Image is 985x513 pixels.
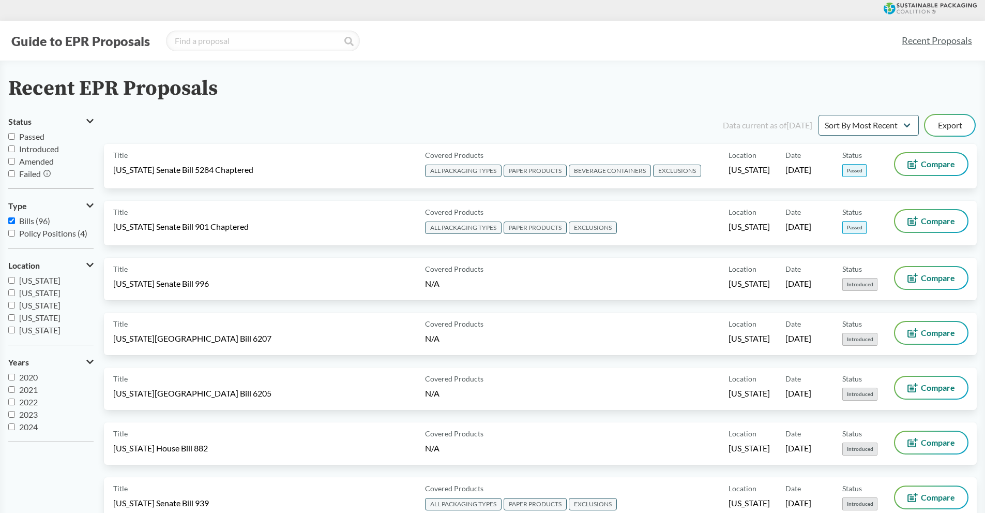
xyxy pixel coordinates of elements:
[113,221,249,232] span: [US_STATE] Senate Bill 901 Chaptered
[569,498,617,510] span: EXCLUSIONS
[785,150,801,160] span: Date
[785,333,811,344] span: [DATE]
[785,278,811,289] span: [DATE]
[8,145,15,152] input: Introduced
[113,150,128,160] span: Title
[729,207,756,217] span: Location
[785,373,801,384] span: Date
[569,222,617,234] span: EXCLUSIONS
[8,358,29,367] span: Years
[113,278,209,289] span: [US_STATE] Senate Bill 996
[113,207,128,217] span: Title
[8,77,218,100] h2: Recent EPR Proposals
[842,443,877,456] span: Introduced
[842,263,862,274] span: Status
[19,422,38,432] span: 2024
[842,221,867,234] span: Passed
[8,302,15,309] input: [US_STATE]
[897,29,977,52] a: Recent Proposals
[8,230,15,237] input: Policy Positions (4)
[921,274,955,282] span: Compare
[729,333,770,344] span: [US_STATE]
[113,497,209,509] span: [US_STATE] Senate Bill 939
[425,428,483,439] span: Covered Products
[785,164,811,175] span: [DATE]
[729,221,770,232] span: [US_STATE]
[842,207,862,217] span: Status
[113,373,128,384] span: Title
[729,278,770,289] span: [US_STATE]
[723,119,812,131] div: Data current as of [DATE]
[785,443,811,454] span: [DATE]
[425,373,483,384] span: Covered Products
[425,318,483,329] span: Covered Products
[425,207,483,217] span: Covered Products
[785,483,801,494] span: Date
[785,207,801,217] span: Date
[19,313,60,323] span: [US_STATE]
[425,150,483,160] span: Covered Products
[8,314,15,321] input: [US_STATE]
[8,158,15,165] input: Amended
[895,322,967,344] button: Compare
[19,275,60,285] span: [US_STATE]
[8,399,15,405] input: 2022
[8,33,153,49] button: Guide to EPR Proposals
[842,483,862,494] span: Status
[8,277,15,284] input: [US_STATE]
[425,388,440,398] span: N/A
[8,423,15,430] input: 2024
[19,169,41,179] span: Failed
[8,197,94,215] button: Type
[729,443,770,454] span: [US_STATE]
[895,487,967,508] button: Compare
[8,117,32,126] span: Status
[19,372,38,382] span: 2020
[842,428,862,439] span: Status
[113,443,208,454] span: [US_STATE] House Bill 882
[19,228,87,238] span: Policy Positions (4)
[729,483,756,494] span: Location
[842,150,862,160] span: Status
[895,210,967,232] button: Compare
[921,384,955,392] span: Compare
[8,257,94,274] button: Location
[785,263,801,274] span: Date
[19,300,60,310] span: [US_STATE]
[921,160,955,168] span: Compare
[19,144,59,154] span: Introduced
[19,131,44,141] span: Passed
[8,261,40,270] span: Location
[729,388,770,399] span: [US_STATE]
[113,263,128,274] span: Title
[729,263,756,274] span: Location
[425,222,502,234] span: ALL PACKAGING TYPES
[729,373,756,384] span: Location
[842,278,877,291] span: Introduced
[842,497,877,510] span: Introduced
[785,388,811,399] span: [DATE]
[8,113,94,130] button: Status
[895,377,967,399] button: Compare
[504,222,567,234] span: PAPER PRODUCTS
[425,333,440,343] span: N/A
[842,373,862,384] span: Status
[785,428,801,439] span: Date
[785,221,811,232] span: [DATE]
[113,428,128,439] span: Title
[921,329,955,337] span: Compare
[729,428,756,439] span: Location
[8,170,15,177] input: Failed
[921,438,955,447] span: Compare
[8,201,27,211] span: Type
[729,164,770,175] span: [US_STATE]
[653,165,701,177] span: EXCLUSIONS
[113,318,128,329] span: Title
[785,318,801,329] span: Date
[921,217,955,225] span: Compare
[895,153,967,175] button: Compare
[504,498,567,510] span: PAPER PRODUCTS
[113,388,271,399] span: [US_STATE][GEOGRAPHIC_DATA] Bill 6205
[113,483,128,494] span: Title
[729,318,756,329] span: Location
